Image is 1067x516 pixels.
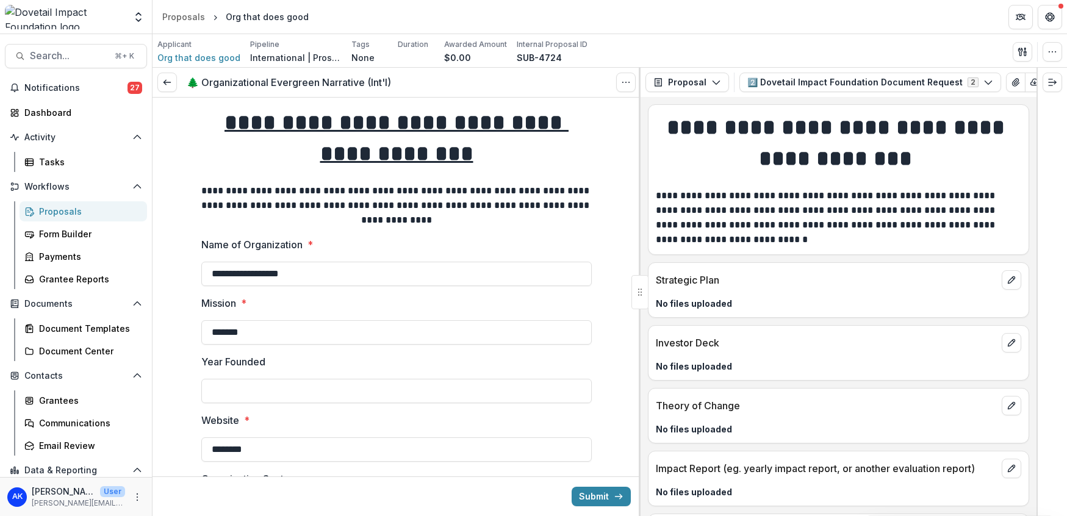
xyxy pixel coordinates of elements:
[250,51,342,64] p: International | Prospects Pipeline
[39,250,137,263] div: Payments
[656,360,1021,373] p: No files uploaded
[162,10,205,23] div: Proposals
[12,493,23,501] div: Anna Koons
[5,78,147,98] button: Notifications27
[157,8,210,26] a: Proposals
[24,182,128,192] span: Workflows
[24,83,128,93] span: Notifications
[30,50,107,62] span: Search...
[39,273,137,285] div: Grantee Reports
[656,486,1021,498] p: No files uploaded
[32,485,95,498] p: [PERSON_NAME]
[250,39,279,50] p: Pipeline
[5,366,147,385] button: Open Contacts
[20,246,147,267] a: Payments
[517,51,562,64] p: SUB-4724
[1002,459,1021,478] button: edit
[398,39,428,50] p: Duration
[351,51,375,64] p: None
[130,490,145,504] button: More
[656,297,1021,310] p: No files uploaded
[100,486,125,497] p: User
[444,51,471,64] p: $0.00
[5,102,147,123] a: Dashboard
[656,398,997,413] p: Theory of Change
[5,127,147,147] button: Open Activity
[39,394,137,407] div: Grantees
[39,417,137,429] div: Communications
[157,51,240,64] a: Org that does good
[24,132,128,143] span: Activity
[24,371,128,381] span: Contacts
[351,39,370,50] p: Tags
[656,423,1021,435] p: No files uploaded
[572,487,631,506] button: Submit
[128,82,142,94] span: 27
[130,5,147,29] button: Open entity switcher
[5,44,147,68] button: Search...
[1038,5,1062,29] button: Get Help
[5,460,147,480] button: Open Data & Reporting
[157,39,192,50] p: Applicant
[20,413,147,433] a: Communications
[20,201,147,221] a: Proposals
[24,299,128,309] span: Documents
[20,224,147,244] a: Form Builder
[24,106,137,119] div: Dashboard
[20,318,147,339] a: Document Templates
[1002,270,1021,290] button: edit
[645,73,729,92] button: Proposal
[112,49,137,63] div: ⌘ + K
[5,177,147,196] button: Open Workflows
[39,439,137,452] div: Email Review
[616,73,636,92] button: Options
[656,335,997,350] p: Investor Deck
[201,471,293,486] p: Organization Sector
[201,237,303,252] p: Name of Organization
[1043,73,1062,92] button: Expand right
[24,465,128,476] span: Data & Reporting
[656,273,997,287] p: Strategic Plan
[1008,5,1033,29] button: Partners
[226,10,309,23] div: Org that does good
[201,413,239,428] p: Website
[32,498,125,509] p: [PERSON_NAME][EMAIL_ADDRESS][DOMAIN_NAME]
[39,322,137,335] div: Document Templates
[201,296,236,310] p: Mission
[444,39,507,50] p: Awarded Amount
[517,39,587,50] p: Internal Proposal ID
[5,294,147,314] button: Open Documents
[5,5,125,29] img: Dovetail Impact Foundation logo
[1002,396,1021,415] button: edit
[39,228,137,240] div: Form Builder
[201,354,265,369] p: Year Founded
[1002,333,1021,353] button: edit
[739,73,1001,92] button: 2️⃣ Dovetail Impact Foundation Document Request2
[20,435,147,456] a: Email Review
[39,345,137,357] div: Document Center
[20,269,147,289] a: Grantee Reports
[20,152,147,172] a: Tasks
[656,461,997,476] p: Impact Report (eg. yearly impact report, or another evaluation report)
[39,156,137,168] div: Tasks
[39,205,137,218] div: Proposals
[20,390,147,410] a: Grantees
[20,341,147,361] a: Document Center
[1006,73,1026,92] button: View Attached Files
[187,77,391,88] h3: 🌲 Organizational Evergreen Narrative (Int'l)
[157,8,314,26] nav: breadcrumb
